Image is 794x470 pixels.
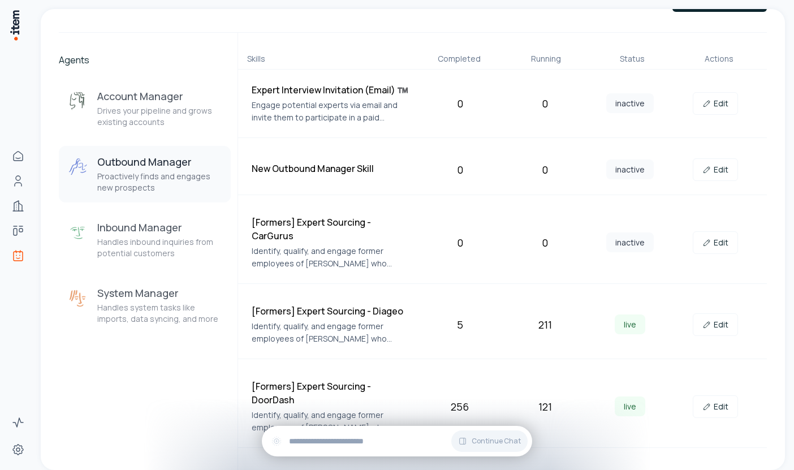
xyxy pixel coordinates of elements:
[7,170,29,192] a: People
[606,93,654,113] span: inactive
[59,146,231,202] button: Outbound ManagerOutbound ManagerProactively finds and engages new prospects
[422,235,498,251] div: 0
[97,302,222,325] p: Handles system tasks like imports, data syncing, and more
[7,438,29,461] a: Settings
[451,430,528,452] button: Continue Chat
[422,317,498,333] div: 5
[252,215,413,243] h4: [Formers] Expert Sourcing - CarGurus
[252,99,413,124] p: Engage potential experts via email and invite them to participate in a paid interview related to ...
[59,53,231,67] h2: Agents
[693,395,738,418] a: Edit
[7,244,29,267] a: Agents
[507,53,584,64] div: Running
[97,286,222,300] h3: System Manager
[97,171,222,193] p: Proactively finds and engages new prospects
[252,320,413,345] p: Identify, qualify, and engage former employees of [PERSON_NAME] who departed within the last 3 ye...
[422,96,498,111] div: 0
[693,92,738,115] a: Edit
[252,162,413,175] h4: New Outbound Manager Skill
[422,162,498,178] div: 0
[68,157,88,178] img: Outbound Manager
[252,409,413,434] p: Identify, qualify, and engage former employees of [PERSON_NAME] who departed within the last 3 ye...
[68,288,88,309] img: System Manager
[472,437,521,446] span: Continue Chat
[97,236,222,259] p: Handles inbound inquiries from potential customers
[252,245,413,270] p: Identify, qualify, and engage former employees of [PERSON_NAME] who departed within the last 3 ye...
[68,223,88,243] img: Inbound Manager
[7,195,29,217] a: Companies
[507,235,584,251] div: 0
[693,158,738,181] a: Edit
[68,92,88,112] img: Account Manager
[507,399,584,415] div: 121
[615,396,645,416] span: live
[247,53,411,64] div: Skills
[97,221,222,234] h3: Inbound Manager
[420,53,498,64] div: Completed
[693,313,738,336] a: Edit
[97,155,222,169] h3: Outbound Manager
[59,277,231,334] button: System ManagerSystem ManagerHandles system tasks like imports, data syncing, and more
[507,162,584,178] div: 0
[606,159,654,179] span: inactive
[507,96,584,111] div: 0
[7,145,29,167] a: Home
[680,53,758,64] div: Actions
[252,304,413,318] h4: [Formers] Expert Sourcing - Diageo
[59,212,231,268] button: Inbound ManagerInbound ManagerHandles inbound inquiries from potential customers
[252,380,413,407] h4: [Formers] Expert Sourcing - DoorDash
[7,219,29,242] a: Deals
[7,411,29,434] a: Activity
[59,80,231,137] button: Account ManagerAccount ManagerDrives your pipeline and grows existing accounts
[97,89,222,103] h3: Account Manager
[252,83,413,97] h4: Expert Interview Invitation (Email) ™️
[594,53,671,64] div: Status
[262,426,532,456] div: Continue Chat
[97,105,222,128] p: Drives your pipeline and grows existing accounts
[422,399,498,415] div: 256
[507,317,584,333] div: 211
[606,232,654,252] span: inactive
[615,314,645,334] span: live
[9,9,20,41] img: Item Brain Logo
[693,231,738,254] a: Edit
